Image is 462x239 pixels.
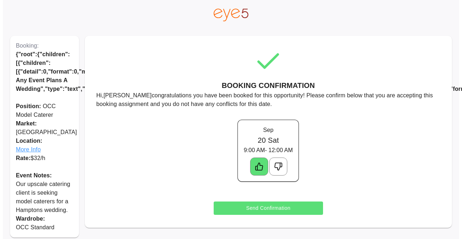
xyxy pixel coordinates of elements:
img: eye5 [214,9,248,21]
p: 9:00 AM - 12:00 AM [244,146,293,155]
span: Market: [16,120,37,127]
p: OCC Standard [16,223,73,232]
span: Location: [16,137,73,145]
h6: BOOKING CONFIRMATION [222,80,315,91]
p: {"root":{"children":[{"children":[{"detail":0,"format":0,"mode":"normal","style":"","text":"In An... [16,50,73,93]
p: Sep [244,126,293,134]
p: Booking: [16,41,73,50]
button: Send Confirmation [214,202,323,215]
p: $ 32 /h [16,154,73,163]
span: Rate: [16,155,31,161]
p: Wardrobe: [16,214,73,223]
h6: 20 Sat [244,134,293,146]
p: OCC Model Caterer [16,102,73,119]
span: More Info [16,145,73,154]
p: Our upscale catering client is seeking model caterers for a Hamptons wedding. [16,180,73,214]
p: Event Notes: [16,171,73,180]
span: Position: [16,103,41,109]
p: [GEOGRAPHIC_DATA] [16,119,73,137]
p: Hi, [PERSON_NAME] congratulations you have been booked for this opportunity! Please confirm below... [96,91,440,109]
